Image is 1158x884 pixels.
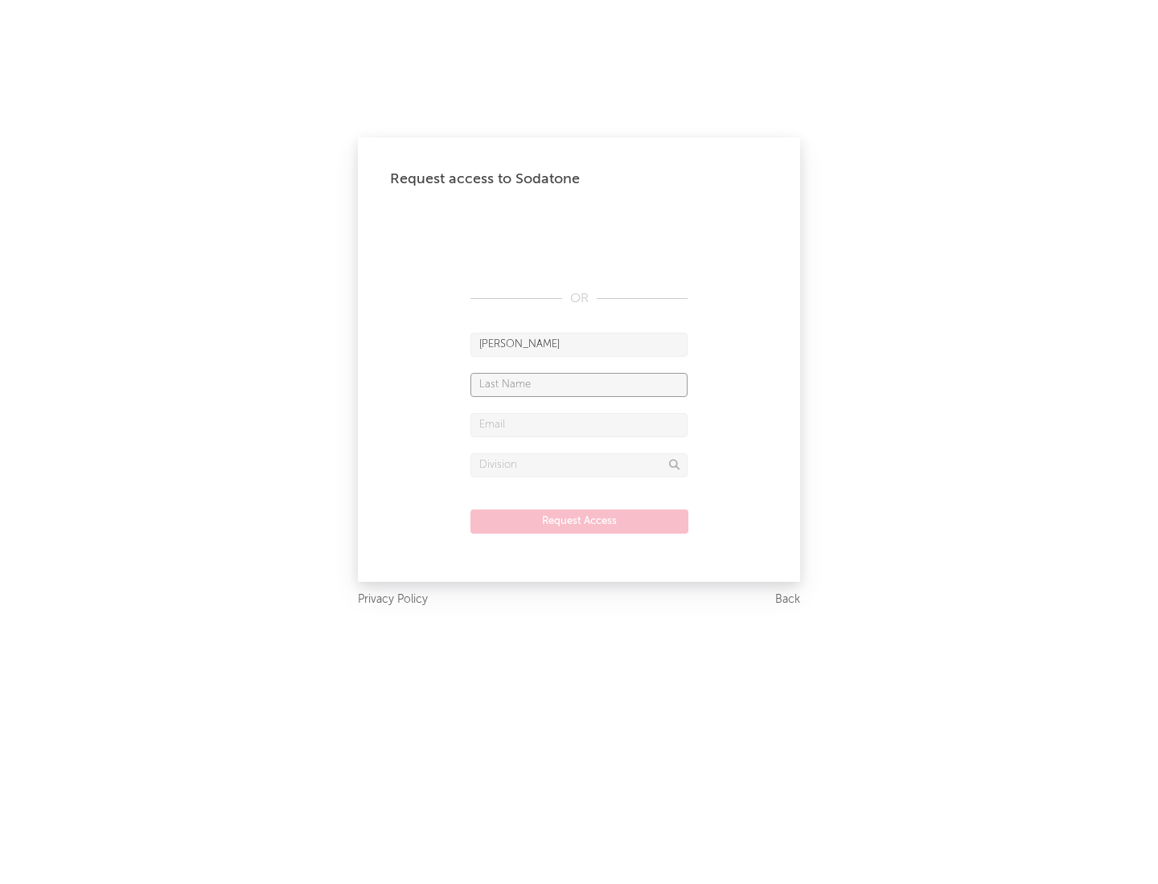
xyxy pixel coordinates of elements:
div: OR [470,289,688,309]
a: Privacy Policy [358,590,428,610]
input: Last Name [470,373,688,397]
a: Back [775,590,800,610]
div: Request access to Sodatone [390,170,768,189]
input: First Name [470,333,688,357]
input: Division [470,453,688,477]
input: Email [470,413,688,437]
button: Request Access [470,510,688,534]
